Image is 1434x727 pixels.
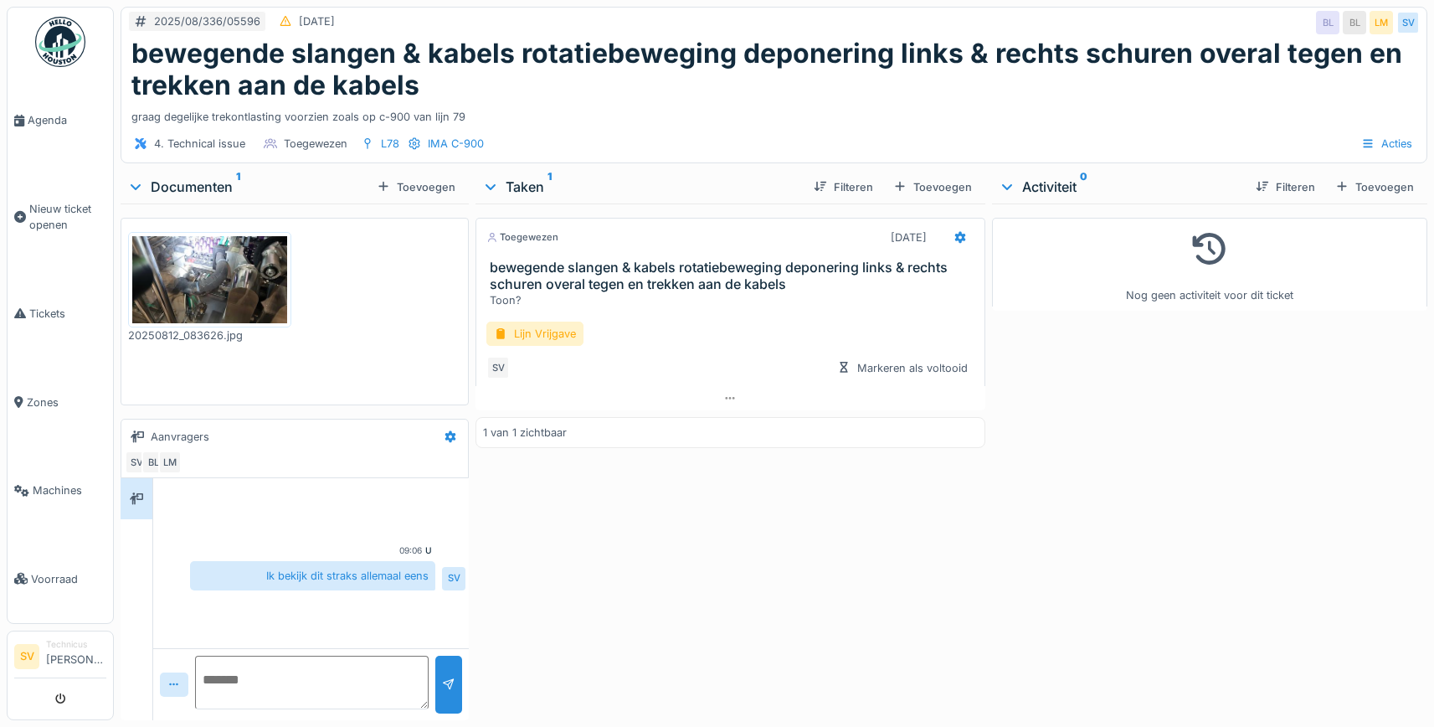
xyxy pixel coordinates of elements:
[27,394,106,410] span: Zones
[486,322,583,346] div: Lijn Vrijgave
[236,177,240,197] sup: 1
[8,446,113,535] a: Machines
[428,136,484,152] div: IMA C-900
[127,177,370,197] div: Documenten
[1316,11,1339,34] div: BL
[151,429,209,445] div: Aanvragers
[132,236,287,323] img: rcl6szz3qjonsqvih6xrdcg5fmkj
[190,561,435,590] div: Ik bekijk dit straks allemaal eens
[1329,176,1421,199] div: Toevoegen
[28,112,106,128] span: Agenda
[887,176,979,199] div: Toevoegen
[399,544,422,557] div: 09:06
[299,13,335,29] div: [DATE]
[1343,11,1366,34] div: BL
[29,201,106,233] span: Nieuw ticket openen
[8,165,113,270] a: Nieuw ticket openen
[442,567,465,590] div: SV
[33,482,106,498] span: Machines
[131,102,1416,125] div: graag degelijke trekontlasting voorzien zoals op c-900 van lijn 79
[490,292,977,308] div: Toon?
[14,638,106,678] a: SV Technicus[PERSON_NAME]
[8,76,113,165] a: Agenda
[8,358,113,446] a: Zones
[128,327,291,343] div: 20250812_083626.jpg
[490,260,977,291] h3: bewegende slangen & kabels rotatiebeweging deponering links & rechts schuren overal tegen en trek...
[425,544,432,557] div: U
[547,177,552,197] sup: 1
[482,177,799,197] div: Taken
[381,136,399,152] div: L78
[486,356,510,379] div: SV
[158,451,182,474] div: LM
[486,230,558,245] div: Toegewezen
[29,306,106,322] span: Tickets
[830,357,974,379] div: Markeren als voltooid
[14,644,39,669] li: SV
[154,13,260,29] div: 2025/08/336/05596
[1354,131,1420,156] div: Acties
[1249,176,1322,199] div: Filteren
[35,17,85,67] img: Badge_color-CXgf-gQk.svg
[1003,225,1416,303] div: Nog geen activiteit voor dit ticket
[1370,11,1393,34] div: LM
[131,38,1416,102] h1: bewegende slangen & kabels rotatiebeweging deponering links & rechts schuren overal tegen en trek...
[154,136,245,152] div: 4. Technical issue
[46,638,106,651] div: Technicus
[370,176,462,199] div: Toevoegen
[1396,11,1420,34] div: SV
[891,229,927,245] div: [DATE]
[807,176,880,199] div: Filteren
[141,451,165,474] div: BL
[31,571,106,587] span: Voorraad
[999,177,1242,197] div: Activiteit
[284,136,347,152] div: Toegewezen
[46,638,106,674] li: [PERSON_NAME]
[125,451,148,474] div: SV
[483,425,567,441] div: 1 van 1 zichtbaar
[8,535,113,624] a: Voorraad
[1080,177,1087,197] sup: 0
[8,270,113,358] a: Tickets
